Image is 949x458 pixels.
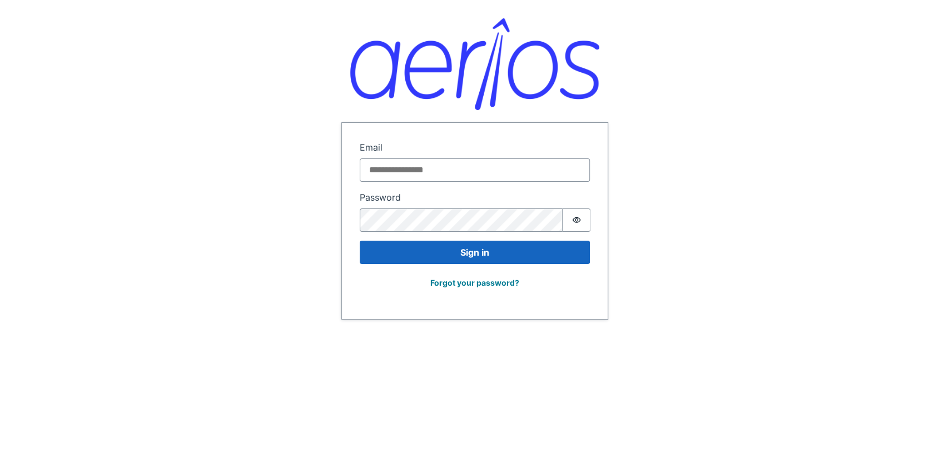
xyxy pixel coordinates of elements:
button: Forgot your password? [423,273,526,292]
button: Sign in [360,241,590,264]
button: Show password [563,208,590,231]
label: Email [360,141,590,154]
label: Password [360,191,590,204]
img: Aerios logo [350,18,599,110]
